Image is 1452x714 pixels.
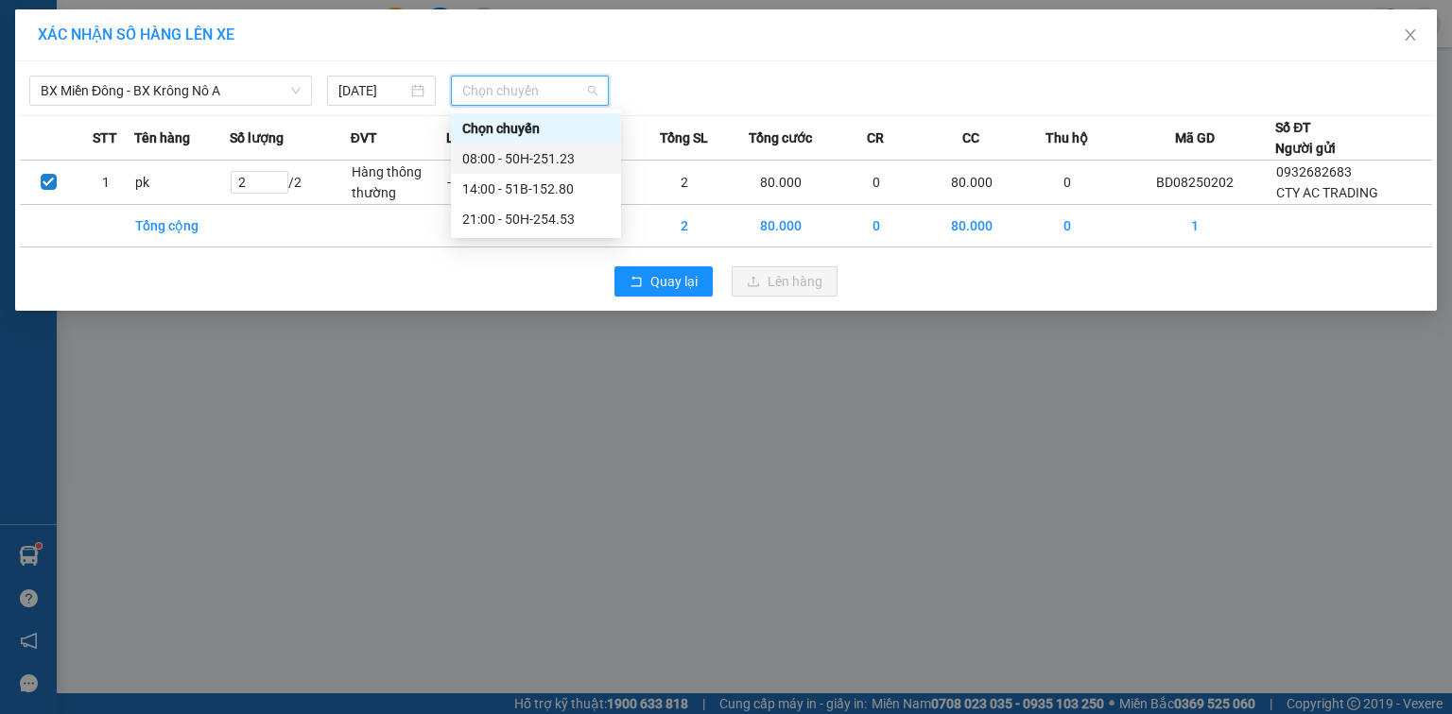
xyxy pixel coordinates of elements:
td: Tổng cộng [134,205,230,247]
img: logo [19,42,43,90]
div: 08:00 - 50H-251.23 [462,148,610,169]
td: 1 [1115,205,1275,247]
td: 80.000 [924,205,1019,247]
span: Chọn chuyến [462,76,598,105]
strong: BIÊN NHẬN GỬI HÀNG HOÁ [65,113,219,127]
span: CTY AC TRADING [1276,185,1378,200]
span: PV Bình Dương [64,132,129,143]
td: 1 [78,161,135,205]
span: Loại hàng [446,127,506,148]
span: BX Miền Đông - BX Krông Nô A [41,76,301,105]
button: rollbackQuay lại [614,266,713,297]
span: Nơi nhận: [145,131,175,159]
span: Thu hộ [1046,127,1088,148]
span: up [272,173,284,184]
button: uploadLên hàng [732,266,838,297]
span: CC [962,127,979,148]
span: rollback [630,275,643,290]
td: / 2 [230,161,350,205]
td: 80.000 [924,161,1019,205]
span: STT [93,127,117,148]
div: 21:00 - 50H-254.53 [462,209,610,229]
span: Quay lại [650,271,698,292]
input: 12/08/2025 [338,80,407,101]
strong: CÔNG TY TNHH [GEOGRAPHIC_DATA] 214 QL13 - P.26 - Q.BÌNH THẠNH - TP HCM 1900888606 [49,30,153,101]
td: 0 [1019,161,1115,205]
span: Increase Value [267,172,287,182]
span: 0932682683 [1276,164,1352,179]
td: 80.000 [733,205,828,247]
span: CR [867,127,884,148]
span: Nơi gửi: [19,131,39,159]
span: Tổng cước [749,127,812,148]
td: 2 [637,205,733,247]
span: close [1403,27,1418,42]
td: 2 [637,161,733,205]
span: BD08250202 [190,71,267,85]
button: Close [1384,9,1437,62]
span: PV [PERSON_NAME] [190,132,263,153]
td: --- [446,161,542,205]
span: down [272,182,284,194]
td: pk [134,161,230,205]
td: 0 [828,161,924,205]
span: Tên hàng [134,127,190,148]
span: Decrease Value [267,182,287,193]
td: BD08250202 [1115,161,1275,205]
td: 0 [828,205,924,247]
td: 80.000 [733,161,828,205]
span: Số lượng [230,127,284,148]
span: Tổng SL [660,127,708,148]
td: 0 [1019,205,1115,247]
td: Hàng thông thường [351,161,446,205]
div: Chọn chuyến [451,113,621,144]
span: ĐVT [351,127,377,148]
span: Mã GD [1175,127,1215,148]
div: 14:00 - 51B-152.80 [462,178,610,199]
span: 08:21:06 [DATE] [180,85,267,99]
div: Chọn chuyến [462,118,610,139]
span: XÁC NHẬN SỐ HÀNG LÊN XE [38,25,234,43]
div: Số ĐT Người gửi [1275,117,1336,159]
